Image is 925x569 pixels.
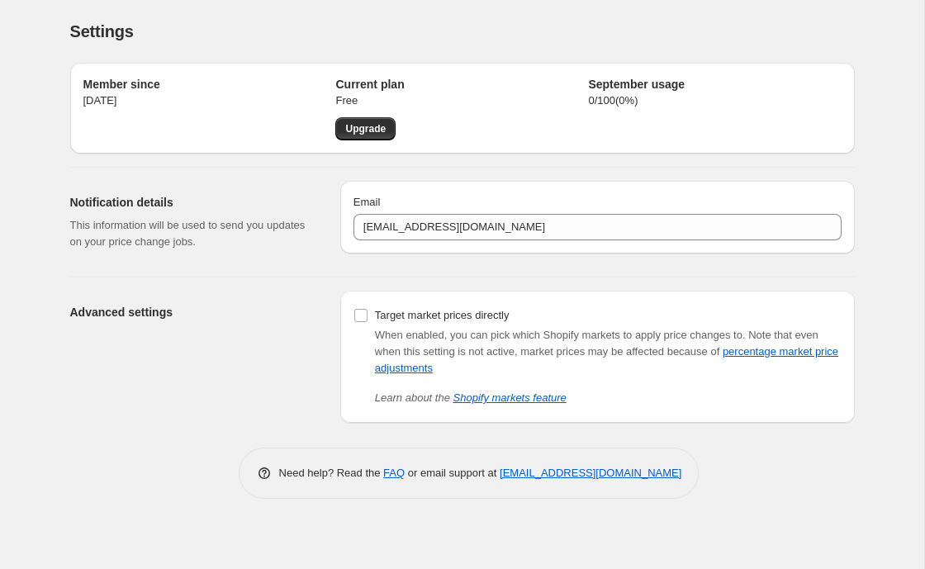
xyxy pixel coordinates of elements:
a: Upgrade [335,117,396,140]
span: Settings [70,22,134,40]
span: Target market prices directly [375,309,510,321]
h2: Current plan [335,76,588,92]
span: or email support at [405,467,500,479]
h2: Advanced settings [70,304,314,320]
i: Learn about the [375,391,567,404]
p: This information will be used to send you updates on your price change jobs. [70,217,314,250]
span: Email [353,196,381,208]
p: 0 / 100 ( 0 %) [588,92,841,109]
h2: September usage [588,76,841,92]
span: Note that even when this setting is not active, market prices may be affected because of [375,329,838,374]
h2: Member since [83,76,336,92]
span: Need help? Read the [279,467,384,479]
h2: Notification details [70,194,314,211]
a: Shopify markets feature [453,391,567,404]
p: Free [335,92,588,109]
span: Upgrade [345,122,386,135]
p: [DATE] [83,92,336,109]
a: [EMAIL_ADDRESS][DOMAIN_NAME] [500,467,681,479]
span: When enabled, you can pick which Shopify markets to apply price changes to. [375,329,746,341]
a: FAQ [383,467,405,479]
